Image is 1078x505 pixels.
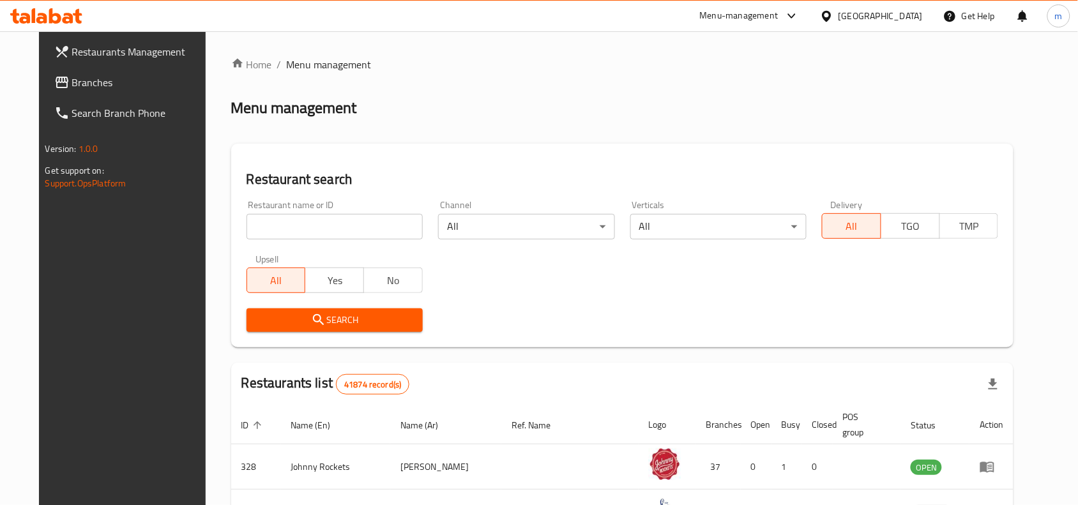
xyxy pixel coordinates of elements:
[45,162,104,179] span: Get support on:
[337,379,409,391] span: 41874 record(s)
[741,405,771,444] th: Open
[44,67,219,98] a: Branches
[336,374,409,395] div: Total records count
[305,268,364,293] button: Yes
[1055,9,1063,23] span: m
[291,418,347,433] span: Name (En)
[310,271,359,290] span: Yes
[822,213,881,239] button: All
[79,140,98,157] span: 1.0.0
[828,217,876,236] span: All
[252,271,301,290] span: All
[72,75,209,90] span: Branches
[241,418,266,433] span: ID
[630,214,807,239] div: All
[72,44,209,59] span: Restaurants Management
[802,444,833,490] td: 0
[277,57,282,72] li: /
[247,308,423,332] button: Search
[247,170,999,189] h2: Restaurant search
[945,217,994,236] span: TMP
[257,312,413,328] span: Search
[231,98,357,118] h2: Menu management
[247,268,306,293] button: All
[649,448,681,480] img: Johnny Rockets
[44,98,219,128] a: Search Branch Phone
[369,271,418,290] span: No
[390,444,501,490] td: [PERSON_NAME]
[512,418,567,433] span: Ref. Name
[400,418,455,433] span: Name (Ar)
[72,105,209,121] span: Search Branch Phone
[363,268,423,293] button: No
[802,405,833,444] th: Closed
[45,175,126,192] a: Support.OpsPlatform
[839,9,923,23] div: [GEOGRAPHIC_DATA]
[696,405,741,444] th: Branches
[45,140,77,157] span: Version:
[247,214,423,239] input: Search for restaurant name or ID..
[287,57,372,72] span: Menu management
[843,409,886,440] span: POS group
[231,57,1014,72] nav: breadcrumb
[639,405,696,444] th: Logo
[255,255,279,264] label: Upsell
[44,36,219,67] a: Restaurants Management
[969,405,1013,444] th: Action
[696,444,741,490] td: 37
[771,405,802,444] th: Busy
[980,459,1003,474] div: Menu
[911,460,942,475] span: OPEN
[911,418,952,433] span: Status
[978,369,1008,400] div: Export file
[700,8,778,24] div: Menu-management
[881,213,940,239] button: TGO
[886,217,935,236] span: TGO
[771,444,802,490] td: 1
[231,57,272,72] a: Home
[241,373,410,395] h2: Restaurants list
[831,200,863,209] label: Delivery
[939,213,999,239] button: TMP
[231,444,281,490] td: 328
[281,444,391,490] td: Johnny Rockets
[741,444,771,490] td: 0
[438,214,614,239] div: All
